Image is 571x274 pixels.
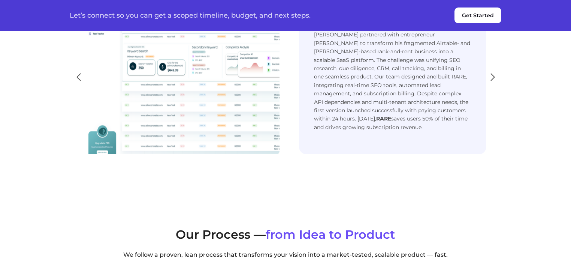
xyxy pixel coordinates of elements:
p: Let’s connect so you can get a scoped timeline, budget, and next steps. [70,12,311,19]
span: from Idea to Product [266,227,395,242]
p: We follow a proven, lean process that transforms your vision into a market-tested, scalable produ... [70,250,501,259]
button: Get Started [454,8,501,23]
p: [PERSON_NAME] partnered with entrepreneur [PERSON_NAME] to transform his fragmented Airtable- and... [314,30,471,131]
div: Next slide [487,69,498,86]
div: Previous slide [73,69,84,86]
h2: Our Process — [70,226,501,243]
strong: RARE [376,115,391,122]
